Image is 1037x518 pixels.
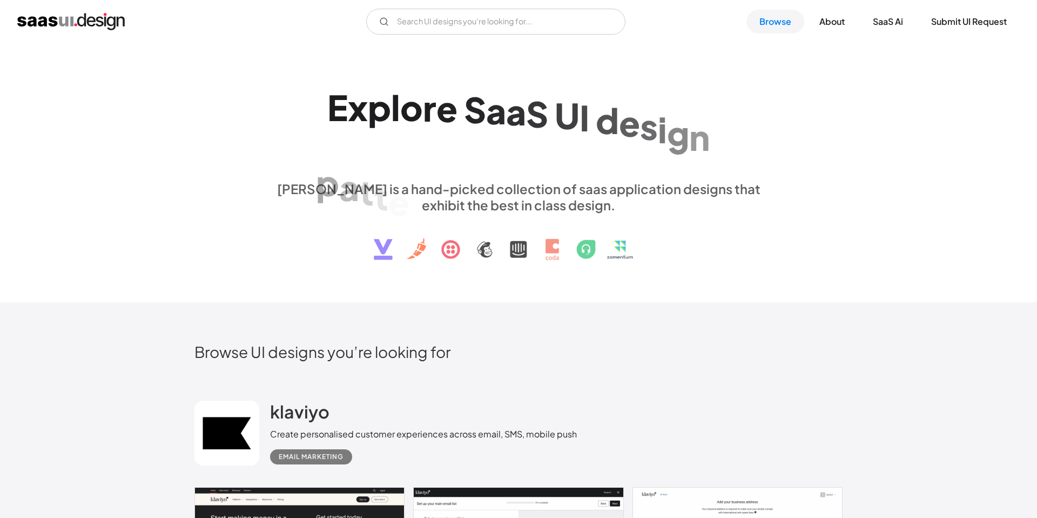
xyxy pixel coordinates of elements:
div: Email Marketing [279,450,344,463]
a: Submit UI Request [918,10,1020,34]
div: s [640,105,658,147]
div: S [464,89,486,130]
div: n [689,116,710,158]
div: U [555,95,580,136]
h1: Explore SaaS UI design patterns & interactions. [270,87,767,170]
div: a [486,90,506,131]
div: e [436,88,457,129]
div: d [596,99,619,141]
div: E [327,87,348,128]
div: e [388,181,409,223]
div: o [400,87,423,128]
div: l [391,87,400,128]
div: Create personalised customer experiences across email, SMS, mobile push [270,428,577,441]
div: p [368,87,391,128]
a: SaaS Ai [860,10,916,34]
img: text, icon, saas logo [355,213,682,269]
h2: klaviyo [270,401,329,422]
div: t [359,171,374,212]
a: Browse [746,10,804,34]
a: klaviyo [270,401,329,428]
div: g [667,112,689,154]
div: i [658,109,667,150]
div: e [619,102,640,144]
div: p [316,162,339,203]
a: About [806,10,858,34]
div: a [506,91,526,133]
div: a [339,167,359,208]
h2: Browse UI designs you’re looking for [194,342,843,361]
div: r [423,87,436,129]
div: S [526,93,548,135]
div: [PERSON_NAME] is a hand-picked collection of saas application designs that exhibit the best in cl... [270,181,767,213]
div: t [374,176,388,217]
input: Search UI designs you're looking for... [366,9,625,35]
form: Email Form [366,9,625,35]
a: home [17,13,125,30]
div: x [348,87,368,128]
div: I [580,97,589,139]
